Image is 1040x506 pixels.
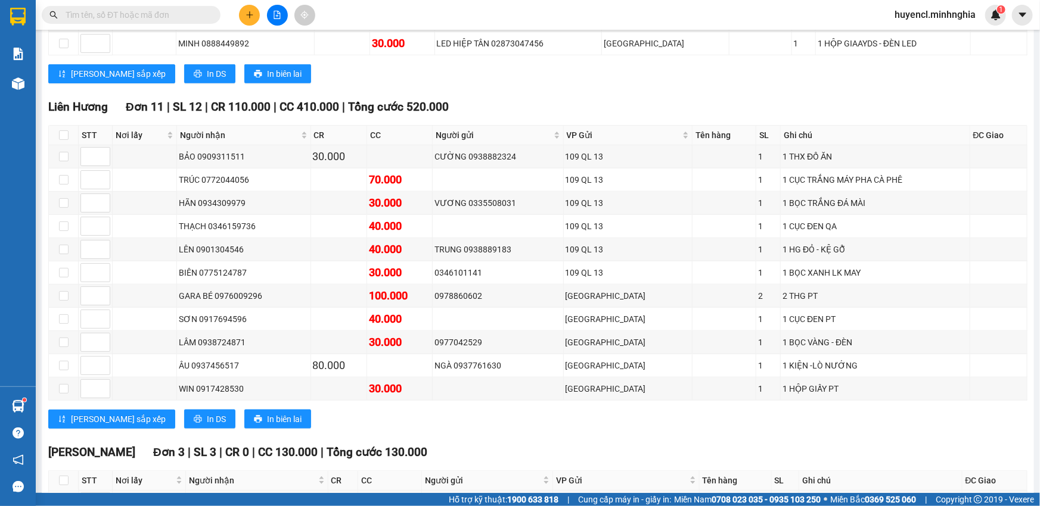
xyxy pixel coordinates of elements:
[758,382,778,395] div: 1
[758,220,778,233] div: 1
[783,266,967,279] div: 1 BỌC XANH LK MAY
[211,100,271,114] span: CR 110.000
[564,168,693,192] td: 109 QL 13
[327,445,427,459] span: Tổng cước 130.000
[830,493,916,506] span: Miền Bắc
[566,382,691,395] div: [GEOGRAPHIC_DATA]
[783,336,967,349] div: 1 BỌC VÀNG - ĐÈN
[758,336,778,349] div: 1
[369,288,430,304] div: 100.000
[116,474,173,487] span: Nơi lấy
[674,493,821,506] span: Miền Nam
[970,126,1027,145] th: ĐC Giao
[12,77,24,90] img: warehouse-icon
[274,100,277,114] span: |
[434,359,561,372] div: NGÀ 0937761630
[604,37,727,50] div: [GEOGRAPHIC_DATA]
[567,129,681,142] span: VP Gửi
[13,427,24,439] span: question-circle
[564,354,693,377] td: Sài Gòn
[179,173,308,186] div: TRÚC 0772044056
[758,150,778,163] div: 1
[116,129,164,142] span: Nơi lấy
[239,5,260,26] button: plus
[13,481,24,492] span: message
[758,173,778,186] div: 1
[434,150,561,163] div: CƯỜNG 0938882324
[184,64,235,83] button: printerIn DS
[758,196,778,210] div: 1
[566,243,691,256] div: 109 QL 13
[328,471,358,491] th: CR
[564,215,693,238] td: 109 QL 13
[48,64,175,83] button: sort-ascending[PERSON_NAME] sắp xếp
[184,410,235,429] button: printerIn DS
[294,5,315,26] button: aim
[758,313,778,326] div: 1
[358,471,422,491] th: CC
[188,445,191,459] span: |
[783,359,967,372] div: 1 KIỆN -LÒ NƯỚNG
[244,64,311,83] button: printerIn biên lai
[71,413,166,426] span: [PERSON_NAME] sắp xếp
[425,474,541,487] span: Người gửi
[758,289,778,302] div: 2
[564,308,693,331] td: Sài Gòn
[783,173,967,186] div: 1 CỤC TRẮNG MÁY PHA CÀ PHÊ
[566,196,691,210] div: 109 QL 13
[79,126,113,145] th: STT
[246,11,254,19] span: plus
[781,126,970,145] th: Ghi chú
[194,415,202,424] span: printer
[267,5,288,26] button: file-add
[23,398,26,402] sup: 1
[566,266,691,279] div: 109 QL 13
[173,100,202,114] span: SL 12
[602,32,729,55] td: Sài Gòn
[66,8,206,21] input: Tìm tên, số ĐT hoặc mã đơn
[434,243,561,256] div: TRUNG 0938889183
[997,5,1005,14] sup: 1
[153,445,185,459] span: Đơn 3
[58,70,66,79] span: sort-ascending
[991,10,1001,20] img: icon-new-feature
[254,415,262,424] span: printer
[179,266,308,279] div: BIÊN 0775124787
[564,192,693,215] td: 109 QL 13
[369,218,430,235] div: 40.000
[280,100,339,114] span: CC 410.000
[799,471,962,491] th: Ghi chú
[566,150,691,163] div: 109 QL 13
[564,377,693,401] td: Sài Gòn
[999,5,1003,14] span: 1
[824,497,827,502] span: ⚪️
[367,126,433,145] th: CC
[342,100,345,114] span: |
[566,336,691,349] div: [GEOGRAPHIC_DATA]
[180,129,298,142] span: Người nhận
[48,445,135,459] span: [PERSON_NAME]
[783,382,967,395] div: 1 HỘP GIẤY PT
[12,48,24,60] img: solution-icon
[436,129,551,142] span: Người gửi
[205,100,208,114] span: |
[48,100,108,114] span: Liên Hương
[566,289,691,302] div: [GEOGRAPHIC_DATA]
[693,126,756,145] th: Tên hàng
[449,493,558,506] span: Hỗ trợ kỹ thuật:
[313,148,365,165] div: 30.000
[758,359,778,372] div: 1
[10,8,26,26] img: logo-vxr
[12,400,24,413] img: warehouse-icon
[49,11,58,19] span: search
[311,126,368,145] th: CR
[225,445,249,459] span: CR 0
[267,413,302,426] span: In biên lai
[179,220,308,233] div: THẠCH 0346159736
[865,495,916,504] strong: 0369 525 060
[179,313,308,326] div: SƠN 0917694596
[783,243,967,256] div: 1 HG ĐỎ - KỆ GỖ
[434,289,561,302] div: 0978860602
[578,493,671,506] span: Cung cấp máy in - giấy in:
[1017,10,1028,20] span: caret-down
